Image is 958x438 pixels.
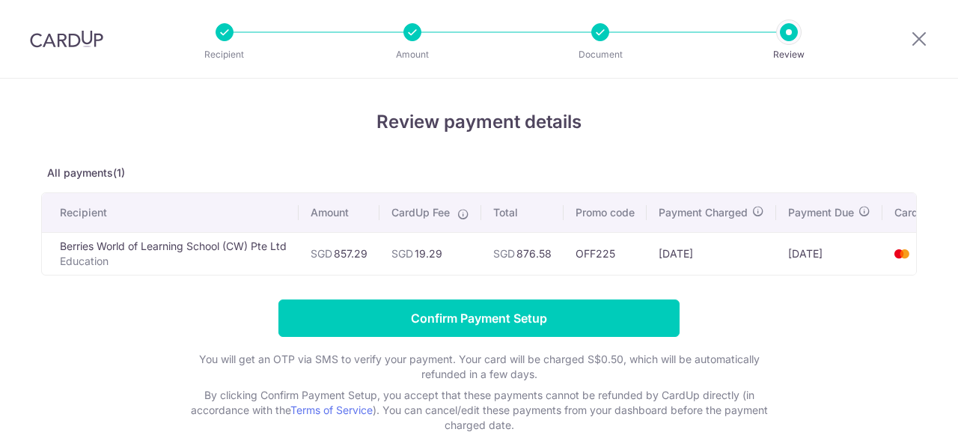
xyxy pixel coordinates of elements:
p: Amount [357,47,468,62]
input: Confirm Payment Setup [278,299,680,337]
span: Payment Due [788,205,854,220]
h4: Review payment details [41,109,917,136]
span: SGD [391,247,413,260]
th: Promo code [564,193,647,232]
td: 857.29 [299,232,379,275]
img: CardUp [30,30,103,48]
p: You will get an OTP via SMS to verify your payment. Your card will be charged S$0.50, which will ... [180,352,778,382]
span: CardUp Fee [391,205,450,220]
p: Review [733,47,844,62]
p: All payments(1) [41,165,917,180]
td: 876.58 [481,232,564,275]
td: Berries World of Learning School (CW) Pte Ltd [42,232,299,275]
p: Recipient [169,47,280,62]
th: Recipient [42,193,299,232]
td: 19.29 [379,232,481,275]
td: [DATE] [776,232,882,275]
th: Total [481,193,564,232]
td: [DATE] [647,232,776,275]
td: OFF225 [564,232,647,275]
span: SGD [311,247,332,260]
p: By clicking Confirm Payment Setup, you accept that these payments cannot be refunded by CardUp di... [180,388,778,433]
a: Terms of Service [290,404,373,416]
span: SGD [493,247,515,260]
p: Education [60,254,287,269]
iframe: Opens a widget where you can find more information [862,393,943,431]
th: Amount [299,193,379,232]
p: Document [545,47,656,62]
img: <span class="translation_missing" title="translation missing: en.account_steps.new_confirm_form.b... [887,245,917,263]
span: Payment Charged [659,205,748,220]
